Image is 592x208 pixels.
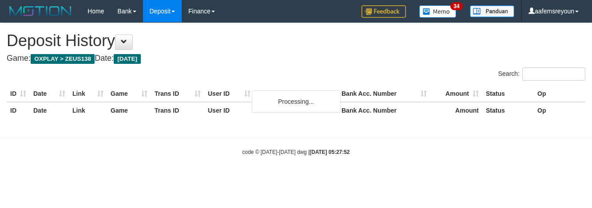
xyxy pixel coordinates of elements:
[450,2,462,10] span: 34
[430,102,482,118] th: Amount
[419,5,457,18] img: Button%20Memo.svg
[338,86,430,102] th: Bank Acc. Number
[107,102,151,118] th: Game
[310,149,350,155] strong: [DATE] 05:27:52
[151,102,204,118] th: Trans ID
[338,102,430,118] th: Bank Acc. Number
[362,5,406,18] img: Feedback.jpg
[151,86,204,102] th: Trans ID
[204,102,254,118] th: User ID
[7,54,585,63] h4: Game: Date:
[30,86,69,102] th: Date
[534,102,585,118] th: Op
[254,86,338,102] th: Bank Acc. Name
[482,86,534,102] th: Status
[7,4,74,18] img: MOTION_logo.png
[430,86,482,102] th: Amount
[114,54,141,64] span: [DATE]
[498,67,585,81] label: Search:
[482,102,534,118] th: Status
[107,86,151,102] th: Game
[7,102,30,118] th: ID
[534,86,585,102] th: Op
[7,86,30,102] th: ID
[69,86,107,102] th: Link
[30,102,69,118] th: Date
[69,102,107,118] th: Link
[31,54,95,64] span: OXPLAY > ZEUS138
[204,86,254,102] th: User ID
[522,67,585,81] input: Search:
[470,5,514,17] img: panduan.png
[252,90,341,113] div: Processing...
[7,32,585,50] h1: Deposit History
[242,149,350,155] small: code © [DATE]-[DATE] dwg |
